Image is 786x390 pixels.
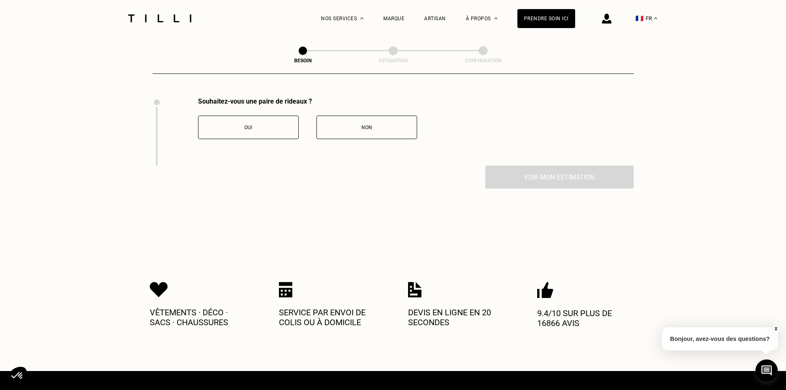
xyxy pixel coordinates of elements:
div: Besoin [262,58,344,64]
div: Confirmation [442,58,524,64]
p: 9.4/10 sur plus de 16866 avis [537,308,636,328]
a: Marque [383,16,404,21]
span: Oui [244,125,252,130]
a: Prendre soin ici [517,9,575,28]
img: icône connexion [602,14,611,24]
button: Oui [198,116,299,139]
button: X [772,324,780,333]
div: Souhaitez-vous une paire de rideaux ? [198,97,417,105]
span: Non [361,125,372,130]
a: Artisan [424,16,446,21]
img: Icon [279,282,293,298]
p: Devis en ligne en 20 secondes [408,307,507,327]
img: Logo du service de couturière Tilli [125,14,194,22]
button: Non [316,116,417,139]
div: Estimation [352,58,434,64]
span: 🇫🇷 [635,14,644,22]
p: Vêtements · Déco · Sacs · Chaussures [150,307,249,327]
img: menu déroulant [654,17,657,19]
img: Icon [150,282,168,298]
img: Icon [408,282,422,298]
img: Menu déroulant à propos [494,17,498,19]
img: Icon [537,282,553,298]
p: Bonjour, avez-vous des questions? [662,327,778,350]
p: Service par envoi de colis ou à domicile [279,307,378,327]
img: Menu déroulant [360,17,363,19]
